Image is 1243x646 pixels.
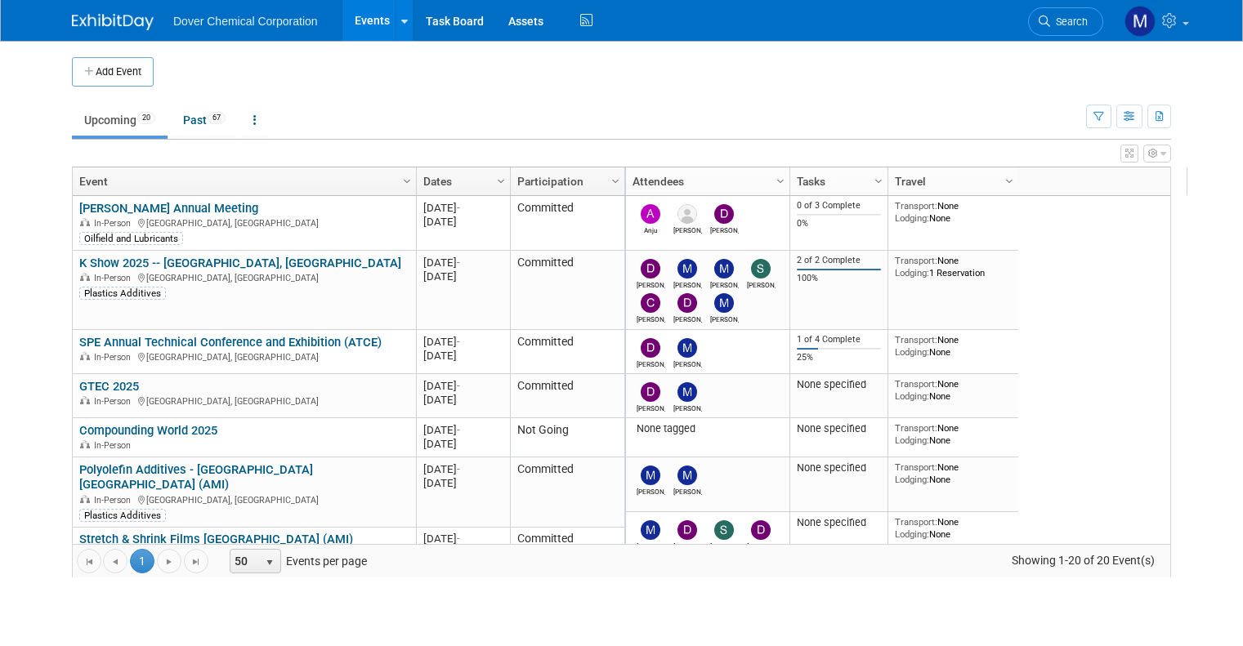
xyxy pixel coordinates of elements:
[641,338,660,358] img: Douglas Harkness
[510,457,624,528] td: Committed
[895,461,937,473] span: Transport:
[80,440,90,448] img: In-Person Event
[163,555,176,568] span: Go to the next page
[457,202,460,214] span: -
[673,278,702,289] div: Michael Davies
[94,352,136,363] span: In-Person
[1001,167,1019,192] a: Column Settings
[895,528,929,540] span: Lodging:
[797,422,882,435] div: None specified
[637,402,665,412] div: Doug Jewett
[423,437,503,451] div: [DATE]
[79,509,166,522] div: Plastics Additives
[230,550,258,572] span: 50
[457,424,460,436] span: -
[171,105,238,136] a: Past67
[609,175,622,188] span: Column Settings
[895,334,937,345] span: Transport:
[80,396,90,404] img: In-Person Event
[457,256,460,269] span: -
[895,390,929,402] span: Lodging:
[79,423,217,438] a: Compounding World 2025
[747,540,776,550] div: David Anderson
[895,474,929,485] span: Lodging:
[457,380,460,392] span: -
[677,466,697,485] img: Matt Fender
[677,520,697,540] img: Doug Jewett
[79,492,409,506] div: [GEOGRAPHIC_DATA], [GEOGRAPHIC_DATA]
[457,532,460,545] span: -
[677,259,697,278] img: Michael Davies
[797,378,882,391] div: None specified
[510,528,624,582] td: Committed
[79,379,139,394] a: GTEC 2025
[79,232,183,245] div: Oilfield and Lubricants
[423,393,503,407] div: [DATE]
[263,556,276,569] span: select
[94,396,136,407] span: In-Person
[94,495,136,506] span: In-Person
[997,549,1170,572] span: Showing 1-20 of 20 Event(s)
[641,382,660,402] img: Doug Jewett
[673,402,702,412] div: Matt Fender
[637,224,665,234] div: Anju Singla
[1028,7,1103,36] a: Search
[641,293,660,313] img: Christopher Ricklic
[751,259,771,278] img: Shawn Cook
[80,218,90,226] img: In-Person Event
[79,532,353,546] a: Stretch & Shrink Films [GEOGRAPHIC_DATA] (AMI)
[423,423,503,437] div: [DATE]
[79,287,166,300] div: Plastics Additives
[714,520,734,540] img: Shawn Cook
[137,112,155,124] span: 20
[173,15,318,28] span: Dover Chemical Corporation
[895,200,1013,224] div: None None
[79,270,409,284] div: [GEOGRAPHIC_DATA], [GEOGRAPHIC_DATA]
[895,378,1013,402] div: None None
[423,532,503,546] div: [DATE]
[710,540,739,550] div: Shawn Cook
[677,382,697,402] img: Matt Fender
[751,520,771,540] img: David Anderson
[209,549,383,573] span: Events per page
[895,516,937,528] span: Transport:
[494,175,507,188] span: Column Settings
[870,167,888,192] a: Column Settings
[895,167,1008,195] a: Travel
[79,335,382,350] a: SPE Annual Technical Conference and Exhibition (ATCE)
[797,218,882,229] div: 0%
[517,167,614,195] a: Participation
[774,175,787,188] span: Column Settings
[400,175,414,188] span: Column Settings
[797,273,882,284] div: 100%
[673,485,702,496] div: Matt Fender
[895,346,929,358] span: Lodging:
[423,256,503,270] div: [DATE]
[493,167,511,192] a: Column Settings
[423,335,503,349] div: [DATE]
[641,466,660,485] img: Michael Davies
[797,334,882,345] div: 1 of 4 Complete
[79,350,409,363] div: [GEOGRAPHIC_DATA], [GEOGRAPHIC_DATA]
[607,167,625,192] a: Column Settings
[895,422,1013,446] div: None None
[673,224,702,234] div: Damon Stevenson
[1050,16,1088,28] span: Search
[77,549,101,573] a: Go to the first page
[637,313,665,323] div: Christopher Ricklic
[423,201,503,215] div: [DATE]
[895,422,937,434] span: Transport:
[130,549,154,573] span: 1
[423,215,503,229] div: [DATE]
[714,293,734,313] img: Marc Nolen
[797,516,882,529] div: None specified
[399,167,417,192] a: Column Settings
[109,555,122,568] span: Go to the previous page
[673,313,702,323] div: Doug Jewett
[895,516,1013,540] div: None None
[633,167,779,195] a: Attendees
[895,434,929,446] span: Lodging:
[641,204,660,224] img: Anju Singla
[72,105,168,136] a: Upcoming20
[510,330,624,374] td: Committed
